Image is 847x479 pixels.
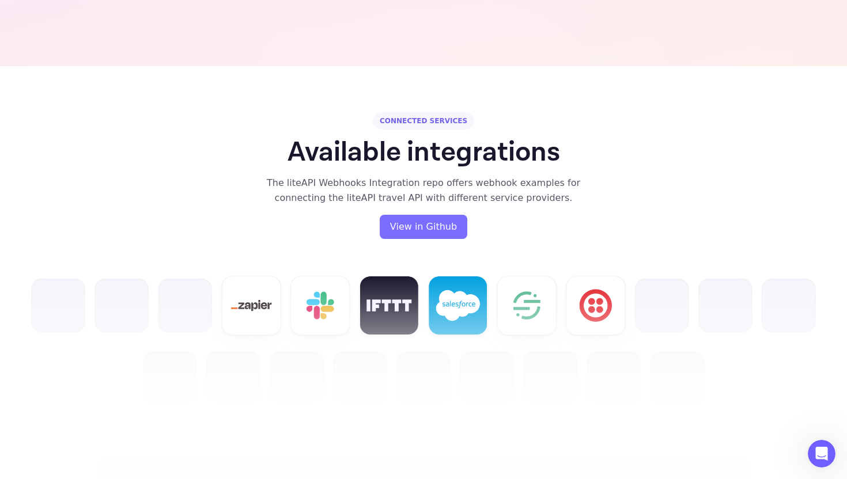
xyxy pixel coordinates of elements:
button: View in Github [380,215,467,239]
div: CONNECTED SERVICES [373,112,474,130]
h1: Available integrations [288,139,560,166]
div: The liteAPI Webhooks Integration repo offers webhook examples for connecting the liteAPI travel A... [266,176,581,206]
iframe: Intercom live chat [808,440,835,467]
a: register [380,215,467,239]
img: Integrations [18,276,829,405]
